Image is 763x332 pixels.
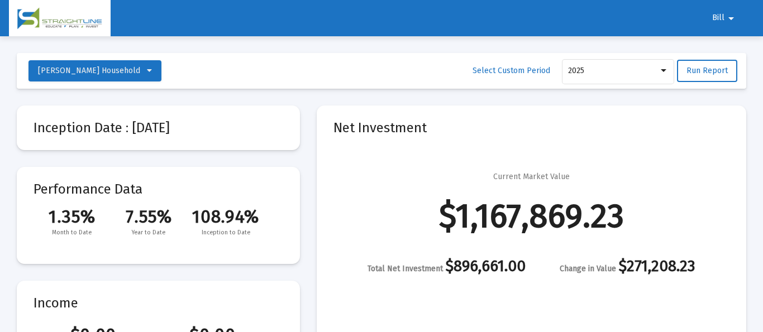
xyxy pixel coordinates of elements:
div: Current Market Value [493,171,570,182]
span: Month to Date [34,227,111,238]
span: Inception to Date [187,227,264,238]
span: 108.94% [187,206,264,227]
button: Bill [699,7,751,29]
mat-card-title: Net Investment [333,122,729,133]
span: [PERSON_NAME] Household [38,66,140,75]
button: [PERSON_NAME] Household [28,60,161,81]
div: $896,661.00 [368,261,526,275]
span: Select Custom Period [473,66,550,75]
mat-card-title: Income [34,297,283,309]
span: Total Net Investment [368,264,443,273]
button: Run Report [677,60,737,82]
div: $271,208.23 [560,261,695,275]
div: $1,167,869.23 [439,210,624,222]
span: 7.55% [111,206,188,227]
mat-card-title: Inception Date : [DATE] [34,122,283,133]
img: Dashboard [17,7,102,30]
span: 2025 [568,66,584,75]
mat-card-title: Performance Data [34,184,283,238]
span: Year to Date [111,227,188,238]
span: Run Report [686,66,728,75]
span: 1.35% [34,206,111,227]
mat-icon: arrow_drop_down [724,7,738,30]
span: Change in Value [560,264,616,273]
span: Bill [712,13,724,23]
